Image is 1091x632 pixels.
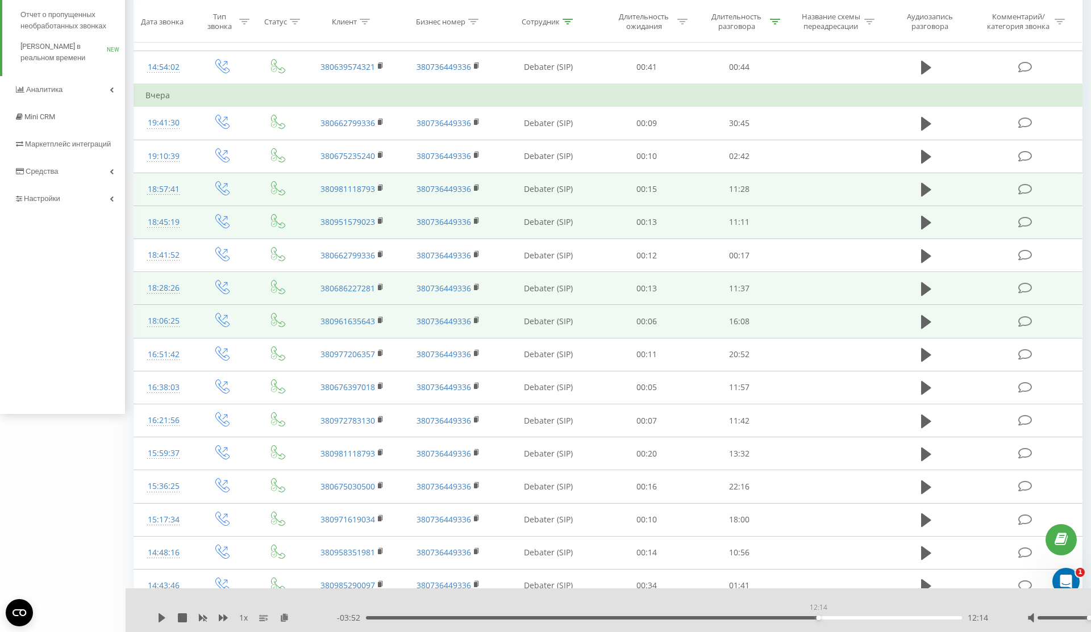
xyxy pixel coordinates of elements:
[320,183,375,194] a: 380981118793
[1076,568,1085,577] span: 1
[706,12,767,31] div: Длительность разговора
[693,338,786,371] td: 20:52
[985,12,1052,31] div: Комментарий/категория звонка
[320,547,375,558] a: 380958351981
[497,239,600,272] td: Debater (SIP)
[417,349,471,359] a: 380736449336
[417,118,471,128] a: 380736449336
[145,56,182,78] div: 14:54:02
[141,16,184,26] div: Дата звонка
[417,415,471,426] a: 380736449336
[320,349,375,359] a: 380977206357
[320,216,375,227] a: 380951579023
[497,536,600,569] td: Debater (SIP)
[145,509,182,531] div: 15:17:34
[497,470,600,503] td: Debater (SIP)
[24,194,60,203] span: Настройки
[601,305,693,338] td: 00:06
[145,310,182,332] div: 18:06:25
[26,167,59,175] span: Средства
[497,173,600,206] td: Debater (SIP)
[601,239,693,272] td: 00:12
[145,145,182,168] div: 19:10:39
[601,536,693,569] td: 00:14
[145,442,182,464] div: 15:59:37
[807,600,830,616] div: 12:14
[145,277,182,299] div: 18:28:26
[497,51,600,84] td: Debater (SIP)
[968,612,988,623] span: 12:14
[320,283,375,294] a: 380686227281
[145,112,182,134] div: 19:41:30
[6,599,33,626] button: Open CMP widget
[497,140,600,173] td: Debater (SIP)
[693,536,786,569] td: 10:56
[693,569,786,602] td: 01:41
[417,547,471,558] a: 380736449336
[601,404,693,437] td: 00:07
[320,61,375,72] a: 380639574321
[145,244,182,266] div: 18:41:52
[522,16,560,26] div: Сотрудник
[239,612,248,623] span: 1 x
[601,206,693,238] td: 00:13
[693,371,786,404] td: 11:57
[497,272,600,305] td: Debater (SIP)
[417,183,471,194] a: 380736449336
[601,503,693,536] td: 00:10
[497,569,600,602] td: Debater (SIP)
[497,437,600,470] td: Debater (SIP)
[417,382,471,392] a: 380736449336
[320,580,375,591] a: 380985290097
[320,382,375,392] a: 380676397018
[320,481,375,492] a: 380675030500
[20,41,107,64] span: [PERSON_NAME] в реальном времени
[601,107,693,140] td: 00:09
[693,470,786,503] td: 22:16
[601,371,693,404] td: 00:05
[693,206,786,238] td: 11:11
[320,415,375,426] a: 380972783130
[145,575,182,597] div: 14:43:46
[145,211,182,233] div: 18:45:19
[134,84,1082,107] td: Вчера
[693,272,786,305] td: 11:37
[417,283,471,294] a: 380736449336
[497,404,600,437] td: Debater (SIP)
[497,305,600,338] td: Debater (SIP)
[320,150,375,161] a: 380675235240
[320,514,375,525] a: 380971619034
[601,51,693,84] td: 00:41
[264,16,287,26] div: Статус
[20,5,125,36] a: Отчет о пропущенных необработанных звонках
[26,85,63,94] span: Аналитика
[320,316,375,327] a: 380961635643
[145,542,182,564] div: 14:48:16
[417,580,471,591] a: 380736449336
[693,107,786,140] td: 30:45
[145,344,182,366] div: 16:51:42
[497,107,600,140] td: Debater (SIP)
[145,409,182,432] div: 16:21:56
[693,140,786,173] td: 02:42
[893,12,967,31] div: Аудиозапись разговора
[145,376,182,399] div: 16:38:03
[20,36,125,68] a: [PERSON_NAME] в реальном времениNEW
[693,51,786,84] td: 00:44
[601,140,693,173] td: 00:10
[693,503,786,536] td: 18:00
[693,239,786,272] td: 00:17
[817,616,821,620] div: Accessibility label
[601,569,693,602] td: 00:34
[601,470,693,503] td: 00:16
[416,16,465,26] div: Бизнес номер
[145,475,182,497] div: 15:36:25
[332,16,357,26] div: Клиент
[417,61,471,72] a: 380736449336
[25,140,111,148] span: Маркетплейс интеграций
[614,12,674,31] div: Длительность ожидания
[417,481,471,492] a: 380736449336
[497,503,600,536] td: Debater (SIP)
[497,338,600,371] td: Debater (SIP)
[601,437,693,470] td: 00:20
